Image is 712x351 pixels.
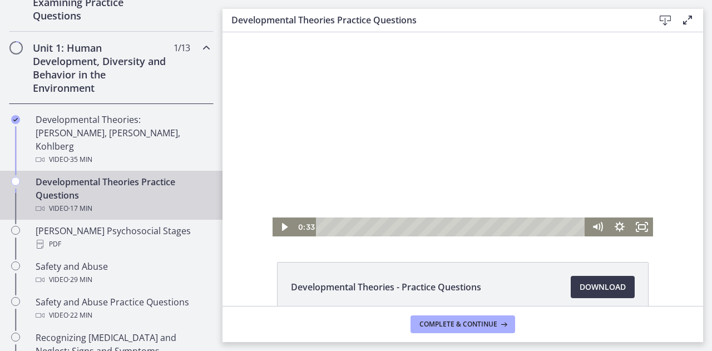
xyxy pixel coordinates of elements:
[11,115,20,124] i: Completed
[36,202,209,215] div: Video
[411,315,515,333] button: Complete & continue
[291,280,481,294] span: Developmental Theories - Practice Questions
[408,197,431,216] button: Fullscreen
[68,202,92,215] span: · 17 min
[33,41,169,95] h2: Unit 1: Human Development, Diversity and Behavior in the Environment
[36,238,209,251] div: PDF
[364,197,386,216] button: Mute
[222,20,703,236] iframe: Video Lesson
[571,276,635,298] a: Download
[36,224,209,251] div: [PERSON_NAME] Psychosocial Stages
[174,41,190,55] span: 1 / 13
[231,13,636,27] h3: Developmental Theories Practice Questions
[36,273,209,286] div: Video
[68,153,92,166] span: · 35 min
[36,309,209,322] div: Video
[36,175,209,215] div: Developmental Theories Practice Questions
[68,309,92,322] span: · 22 min
[68,273,92,286] span: · 29 min
[36,153,209,166] div: Video
[36,295,209,322] div: Safety and Abuse Practice Questions
[419,320,497,329] span: Complete & continue
[580,280,626,294] span: Download
[36,113,209,166] div: Developmental Theories: [PERSON_NAME], [PERSON_NAME], Kohlberg
[36,260,209,286] div: Safety and Abuse
[386,197,408,216] button: Show settings menu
